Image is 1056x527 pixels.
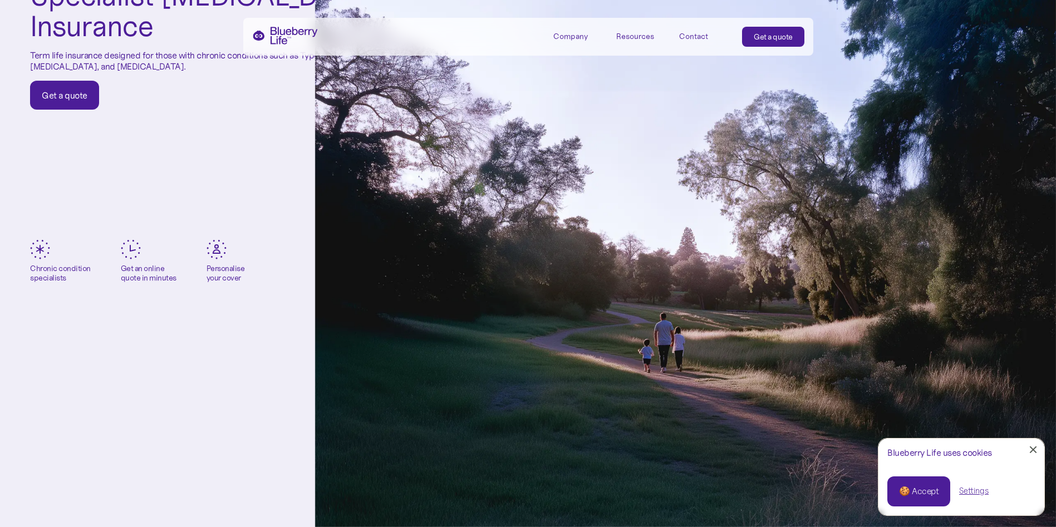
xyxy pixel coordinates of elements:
a: 🍪 Accept [887,476,950,506]
div: Contact [679,32,708,41]
a: home [252,27,318,45]
div: 🍪 Accept [899,485,939,498]
a: Get a quote [30,81,99,110]
div: Blueberry Life uses cookies [887,447,1035,458]
a: Contact [679,27,729,45]
div: Chronic condition specialists [30,264,91,283]
a: Settings [959,485,989,497]
a: Close Cookie Popup [1022,439,1044,461]
div: Resources [616,32,654,41]
div: Company [553,27,603,45]
div: Get a quote [42,90,87,101]
a: Get a quote [742,27,804,47]
p: Term life insurance designed for those with chronic conditions such as Type 1, Type 2, & [MEDICAL... [30,50,498,71]
div: Get a quote [754,31,793,42]
div: Company [553,32,588,41]
div: Resources [616,27,666,45]
div: Get an online quote in minutes [121,264,176,283]
div: Personalise your cover [207,264,245,283]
